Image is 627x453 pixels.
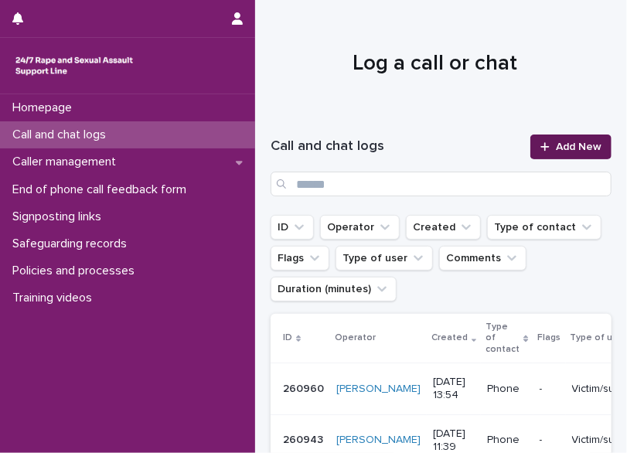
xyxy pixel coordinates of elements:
[6,155,128,169] p: Caller management
[283,329,292,346] p: ID
[336,434,421,447] a: [PERSON_NAME]
[335,329,376,346] p: Operator
[6,100,84,115] p: Homepage
[6,237,139,251] p: Safeguarding records
[406,215,481,240] button: Created
[540,383,560,396] p: -
[6,182,199,197] p: End of phone call feedback form
[433,376,475,402] p: [DATE] 13:54
[6,209,114,224] p: Signposting links
[6,128,118,142] p: Call and chat logs
[487,383,526,396] p: Phone
[271,138,521,156] h1: Call and chat logs
[283,380,327,396] p: 260960
[556,141,601,152] span: Add New
[538,329,561,346] p: Flags
[540,434,560,447] p: -
[271,246,329,271] button: Flags
[12,50,136,81] img: rhQMoQhaT3yELyF149Cw
[271,172,612,196] input: Search
[283,431,326,447] p: 260943
[336,383,421,396] a: [PERSON_NAME]
[320,215,400,240] button: Operator
[336,246,433,271] button: Type of user
[271,49,600,78] h1: Log a call or chat
[6,291,104,305] p: Training videos
[571,329,627,346] p: Type of user
[487,215,601,240] button: Type of contact
[271,277,397,301] button: Duration (minutes)
[6,264,147,278] p: Policies and processes
[486,318,520,358] p: Type of contact
[431,329,468,346] p: Created
[530,135,612,159] a: Add New
[271,215,314,240] button: ID
[487,434,526,447] p: Phone
[439,246,526,271] button: Comments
